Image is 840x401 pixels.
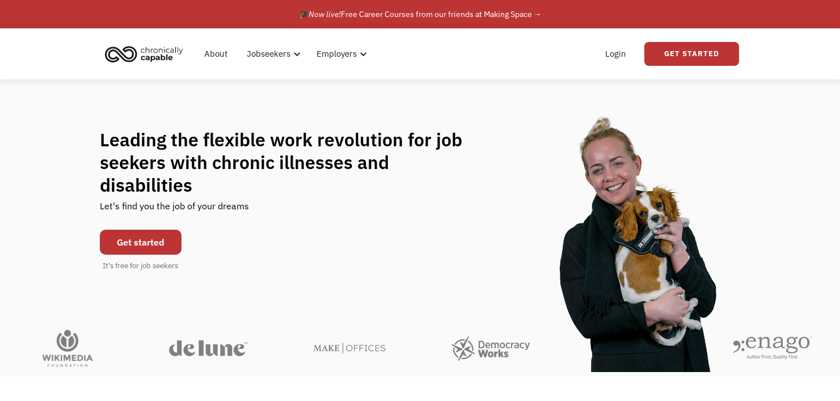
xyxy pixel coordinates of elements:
em: Now live! [309,9,341,19]
div: 🎓 Free Career Courses from our friends at Making Space → [299,7,542,21]
div: It's free for job seekers [103,260,178,272]
h1: Leading the flexible work revolution for job seekers with chronic illnesses and disabilities [100,128,484,196]
div: Employers [310,36,370,72]
a: Get started [100,230,181,255]
a: home [102,41,192,66]
div: Jobseekers [240,36,304,72]
a: Get Started [644,42,739,66]
a: About [197,36,234,72]
a: Login [598,36,633,72]
div: Let's find you the job of your dreams [100,196,249,224]
div: Jobseekers [247,47,290,61]
div: Employers [316,47,357,61]
img: Chronically Capable logo [102,41,187,66]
